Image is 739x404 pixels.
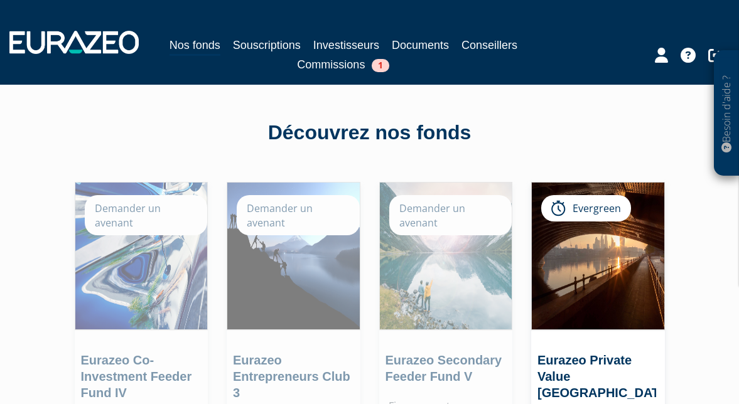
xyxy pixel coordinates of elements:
[461,36,517,54] a: Conseillers
[386,353,502,383] a: Eurazeo Secondary Feeder Fund V
[380,183,512,329] img: Eurazeo Secondary Feeder Fund V
[720,57,734,170] p: Besoin d'aide ?
[392,36,449,54] a: Documents
[233,353,350,400] a: Eurazeo Entrepreneurs Club 3
[313,36,379,54] a: Investisseurs
[532,183,664,329] img: Eurazeo Private Value Europe 3
[75,183,208,329] img: Eurazeo Co-Investment Feeder Fund IV
[75,119,665,147] div: Découvrez nos fonds
[389,195,512,236] div: Demander un avenant
[237,195,360,236] div: Demander un avenant
[170,36,220,56] a: Nos fonds
[85,195,208,236] div: Demander un avenant
[541,195,631,221] div: Evergreen
[227,183,360,329] img: Eurazeo Entrepreneurs Club 3
[81,353,192,400] a: Eurazeo Co-Investment Feeder Fund IV
[233,36,301,54] a: Souscriptions
[9,31,139,53] img: 1732889491-logotype_eurazeo_blanc_rvb.png
[372,59,389,72] span: 1
[297,56,389,73] a: Commissions1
